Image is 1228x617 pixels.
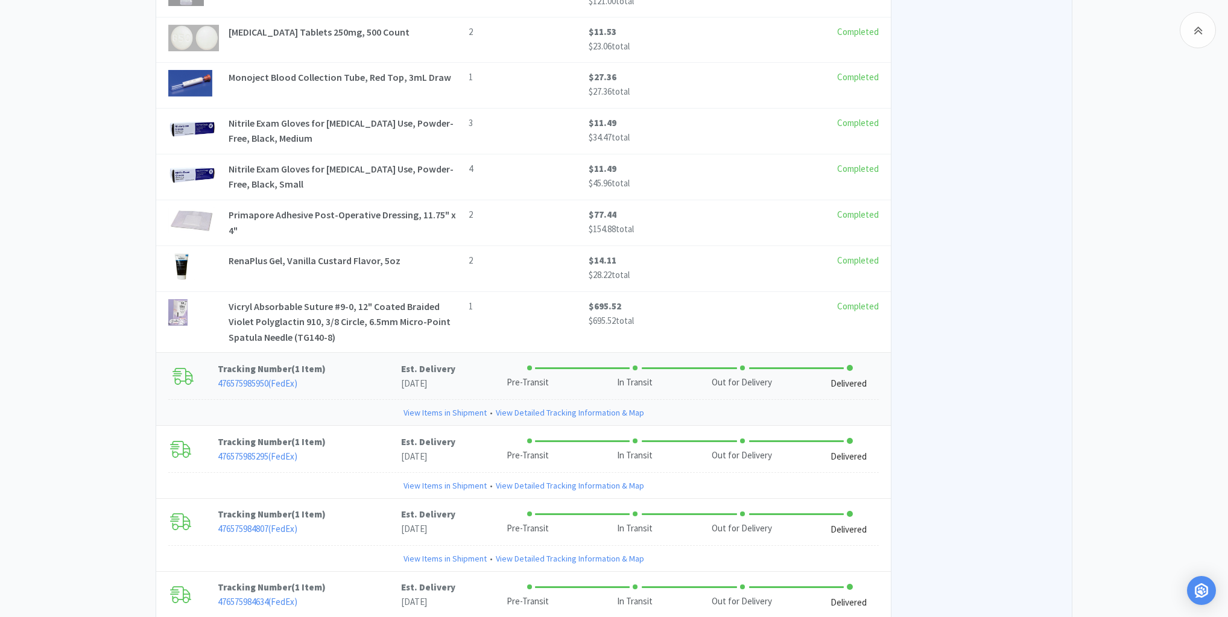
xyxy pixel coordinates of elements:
a: View Detailed Tracking Information & Map [496,552,644,565]
p: total [589,222,699,236]
div: Pre-Transit [507,376,549,390]
span: Completed [837,26,879,37]
p: Tracking Number ( ) [218,435,402,449]
img: 4e294f23c8af4735a5a791733d27639b_310879.png [168,25,219,51]
p: 2 [469,25,579,39]
span: RenaPlus Gel, Vanilla Custard Flavor, 5oz [229,255,400,267]
span: Completed [837,255,879,266]
span: $77.44 [589,209,616,220]
p: 1 [469,70,579,84]
span: Completed [837,71,879,83]
div: Out for Delivery [712,595,772,609]
span: Monoject Blood Collection Tube, Red Top, 3mL Draw [229,71,451,83]
p: Tracking Number ( ) [218,362,402,376]
div: Pre-Transit [507,595,549,609]
a: View Items in Shipment [404,552,487,565]
p: total [589,84,699,99]
p: total [589,39,699,54]
a: View Detailed Tracking Information & Map [496,479,644,492]
p: [DATE] [401,595,455,609]
div: In Transit [617,376,653,390]
a: 476575985950(FedEx) [218,378,297,389]
a: 476575984807(FedEx) [218,523,297,534]
span: 1 Item [295,581,322,593]
p: total [589,130,699,145]
span: $154.88 [589,223,616,235]
span: $11.49 [589,117,616,128]
span: $11.49 [589,163,616,174]
p: 2 [469,253,579,268]
div: Pre-Transit [507,449,549,463]
span: $27.36 [589,71,616,83]
div: Delivered [831,377,867,391]
p: [DATE] [401,522,455,536]
p: Est. Delivery [401,580,455,595]
div: Open Intercom Messenger [1187,576,1216,605]
div: In Transit [617,595,653,609]
a: View Detailed Tracking Information & Map [496,406,644,419]
a: View Items in Shipment [404,406,487,419]
span: Nitrile Exam Gloves for [MEDICAL_DATA] Use, Powder-Free, Black, Medium [229,117,454,145]
div: In Transit [617,449,653,463]
p: [DATE] [401,449,455,464]
a: 476575985295(FedEx) [218,451,297,462]
span: • [487,406,496,419]
span: 1 Item [295,508,322,520]
span: Completed [837,209,879,220]
p: Est. Delivery [401,435,455,449]
p: Est. Delivery [401,362,455,376]
span: 1 Item [295,363,322,375]
span: $11.53 [589,26,616,37]
div: In Transit [617,522,653,536]
div: Pre-Transit [507,522,549,536]
span: $14.11 [589,255,616,266]
img: 1a3100911867410a9b9337617caa1d72_460144.png [168,162,216,188]
img: bc229ea994ac442283f5edb96584806f_13125.png [168,299,188,326]
span: Completed [837,163,879,174]
p: total [589,314,699,328]
img: 468b7fddeda04a8088a9c8c0643f497c_460840.png [168,116,216,142]
img: acfbd97ddf3d430c8d6bf02144f25744_1238.png [168,70,212,97]
a: 476575984634(FedEx) [218,596,297,607]
p: 3 [469,116,579,130]
span: 1 Item [295,436,322,448]
img: 71e415dbb179420c8fb672837b6fbb32_6775.png [168,253,195,280]
span: $45.96 [589,177,612,189]
span: $28.22 [589,269,612,280]
div: Delivered [831,596,867,610]
span: • [487,479,496,492]
span: Completed [837,300,879,312]
p: Tracking Number ( ) [218,580,402,595]
img: 8fef0f866ca4420ca473918d69198708_198936.png [168,207,215,234]
p: Tracking Number ( ) [218,507,402,522]
span: Completed [837,117,879,128]
p: 1 [469,299,579,314]
p: [DATE] [401,376,455,391]
span: $695.52 [589,300,621,312]
span: $23.06 [589,40,612,52]
span: $27.36 [589,86,612,97]
div: Out for Delivery [712,522,772,536]
p: total [589,268,699,282]
span: • [487,552,496,565]
div: Out for Delivery [712,376,772,390]
p: total [589,176,699,191]
div: Delivered [831,523,867,537]
div: Delivered [831,450,867,464]
p: 4 [469,162,579,176]
p: 2 [469,207,579,222]
span: $34.47 [589,131,612,143]
a: View Items in Shipment [404,479,487,492]
span: Nitrile Exam Gloves for [MEDICAL_DATA] Use, Powder-Free, Black, Small [229,163,454,191]
span: [MEDICAL_DATA] Tablets 250mg, 500 Count [229,26,410,38]
span: Primapore Adhesive Post-Operative Dressing, 11.75" x 4" [229,209,456,236]
span: $695.52 [589,315,616,326]
div: Out for Delivery [712,449,772,463]
p: Est. Delivery [401,507,455,522]
span: Vicryl Absorbable Suture #9-0, 12" Coated Braided Violet Polyglactin 910, 3/8 Circle, 6.5mm Micro... [229,300,451,343]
